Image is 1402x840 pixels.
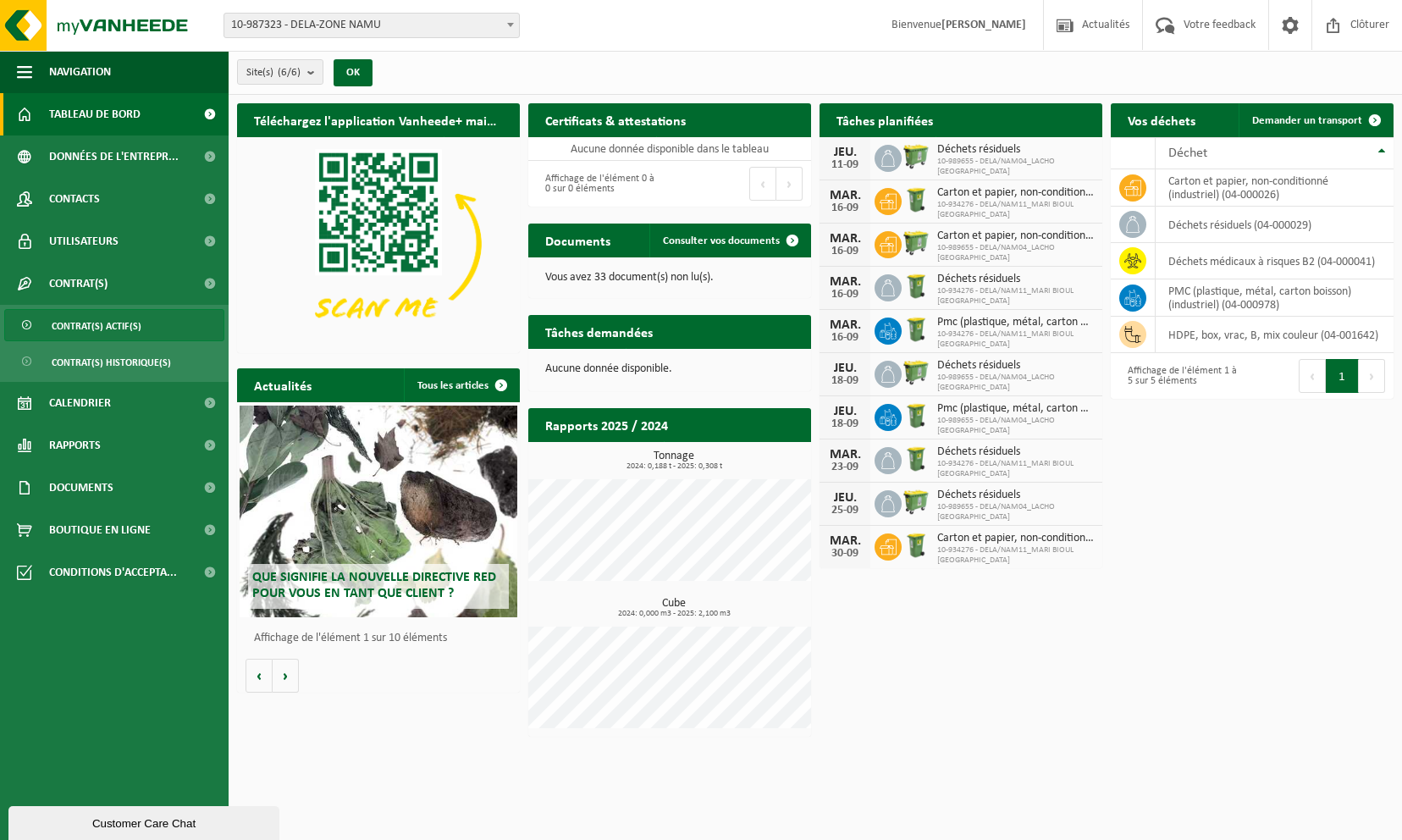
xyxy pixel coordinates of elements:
div: 16-09 [828,289,862,301]
span: Déchet [1168,146,1207,160]
span: Contacts [49,178,100,220]
img: WB-0240-HPE-GN-50 [902,185,930,214]
a: Consulter les rapports [664,441,809,475]
div: Affichage de l'élément 0 à 0 sur 0 éléments [537,165,661,202]
span: Contrat(s) historique(s) [52,346,171,379]
div: MAR. [828,534,862,548]
p: Vous avez 33 document(s) non lu(s). [545,272,794,284]
button: Volgende [273,659,299,693]
div: JEU. [828,405,862,418]
span: Déchets résiduels [937,143,1094,157]
h2: Tâches planifiées [820,103,950,136]
td: PMC (plastique, métal, carton boisson) (industriel) (04-000978) [1156,279,1394,317]
span: 10-934276 - DELA/NAM11_MARI BIOUL [GEOGRAPHIC_DATA] [937,329,1094,350]
td: HDPE, box, vrac, B, mix couleur (04-001642) [1156,317,1394,353]
h2: Rapports 2025 / 2024 [528,408,685,441]
span: 10-987323 - DELA-ZONE NAMU [224,14,519,37]
div: 16-09 [828,202,862,214]
a: Contrat(s) historique(s) [4,345,224,378]
span: 10-989655 - DELA/NAM04_LACHO [GEOGRAPHIC_DATA] [937,243,1094,263]
a: Que signifie la nouvelle directive RED pour vous en tant que client ? [240,406,516,617]
div: JEU. [828,146,862,159]
span: Données de l'entrepr... [49,135,179,178]
span: Déchets résiduels [937,273,1094,286]
span: Consulter vos documents [663,235,780,246]
span: 10-989655 - DELA/NAM04_LACHO [GEOGRAPHIC_DATA] [937,416,1094,436]
h2: Vos déchets [1111,103,1212,136]
span: Pmc (plastique, métal, carton boisson) (industriel) [937,402,1094,416]
span: 10-934276 - DELA/NAM11_MARI BIOUL [GEOGRAPHIC_DATA] [937,200,1094,220]
span: 10-989655 - DELA/NAM04_LACHO [GEOGRAPHIC_DATA] [937,373,1094,393]
span: Documents [49,467,113,509]
div: 11-09 [828,159,862,171]
h2: Actualités [237,368,328,401]
img: Download de VHEPlus App [237,137,520,350]
span: Contrat(s) actif(s) [52,310,141,342]
span: 10-934276 - DELA/NAM11_MARI BIOUL [GEOGRAPHIC_DATA] [937,286,1094,307]
span: Rapports [49,424,101,467]
span: 10-989655 - DELA/NAM04_LACHO [GEOGRAPHIC_DATA] [937,502,1094,522]
span: Navigation [49,51,111,93]
h2: Tâches demandées [528,315,670,348]
div: JEU. [828,491,862,505]
span: Déchets résiduels [937,359,1094,373]
button: Previous [1299,359,1326,393]
button: Previous [749,167,776,201]
span: Contrat(s) [49,262,108,305]
button: Vorige [246,659,273,693]
img: WB-0240-HPE-GN-50 [902,315,930,344]
img: WB-0660-HPE-GN-50 [902,358,930,387]
span: Conditions d'accepta... [49,551,177,594]
button: Next [1359,359,1385,393]
span: Carton et papier, non-conditionné (industriel) [937,532,1094,545]
span: Déchets résiduels [937,489,1094,502]
iframe: chat widget [8,803,283,840]
span: 10-989655 - DELA/NAM04_LACHO [GEOGRAPHIC_DATA] [937,157,1094,177]
div: Affichage de l'élément 1 à 5 sur 5 éléments [1119,357,1244,395]
span: Tableau de bord [49,93,141,135]
count: (6/6) [278,67,301,78]
td: déchets résiduels (04-000029) [1156,207,1394,243]
div: MAR. [828,232,862,246]
div: MAR. [828,448,862,461]
img: WB-0660-HPE-GN-50 [902,488,930,517]
span: 10-934276 - DELA/NAM11_MARI BIOUL [GEOGRAPHIC_DATA] [937,545,1094,566]
span: 10-987323 - DELA-ZONE NAMU [224,13,520,38]
td: carton et papier, non-conditionné (industriel) (04-000026) [1156,169,1394,207]
h2: Téléchargez l'application Vanheede+ maintenant! [237,103,520,136]
span: Que signifie la nouvelle directive RED pour vous en tant que client ? [252,571,496,600]
span: 10-934276 - DELA/NAM11_MARI BIOUL [GEOGRAPHIC_DATA] [937,459,1094,479]
span: Déchets résiduels [937,445,1094,459]
h3: Tonnage [537,450,811,471]
span: Carton et papier, non-conditionné (industriel) [937,229,1094,243]
span: 2024: 0,188 t - 2025: 0,308 t [537,462,811,471]
div: 23-09 [828,461,862,473]
span: Calendrier [49,382,111,424]
h2: Documents [528,224,627,257]
img: WB-0240-HPE-GN-50 [902,272,930,301]
a: Demander un transport [1239,103,1392,137]
button: Next [776,167,803,201]
span: Carton et papier, non-conditionné (industriel) [937,186,1094,200]
strong: [PERSON_NAME] [941,19,1026,31]
button: OK [334,59,373,86]
button: Site(s)(6/6) [237,59,323,85]
span: Demander un transport [1252,115,1362,126]
td: déchets médicaux à risques B2 (04-000041) [1156,243,1394,279]
img: WB-0240-HPE-GN-50 [902,445,930,473]
div: MAR. [828,275,862,289]
td: Aucune donnée disponible dans le tableau [528,137,811,161]
img: WB-0660-HPE-GN-50 [902,142,930,171]
span: Site(s) [246,60,301,86]
img: WB-0240-HPE-GN-50 [902,401,930,430]
div: 18-09 [828,375,862,387]
img: WB-0660-HPE-GN-50 [902,229,930,257]
img: WB-0240-HPE-GN-50 [902,531,930,560]
span: Pmc (plastique, métal, carton boisson) (industriel) [937,316,1094,329]
h3: Cube [537,598,811,618]
p: Aucune donnée disponible. [545,363,794,375]
div: 18-09 [828,418,862,430]
p: Affichage de l'élément 1 sur 10 éléments [254,633,511,644]
a: Consulter vos documents [649,224,809,257]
